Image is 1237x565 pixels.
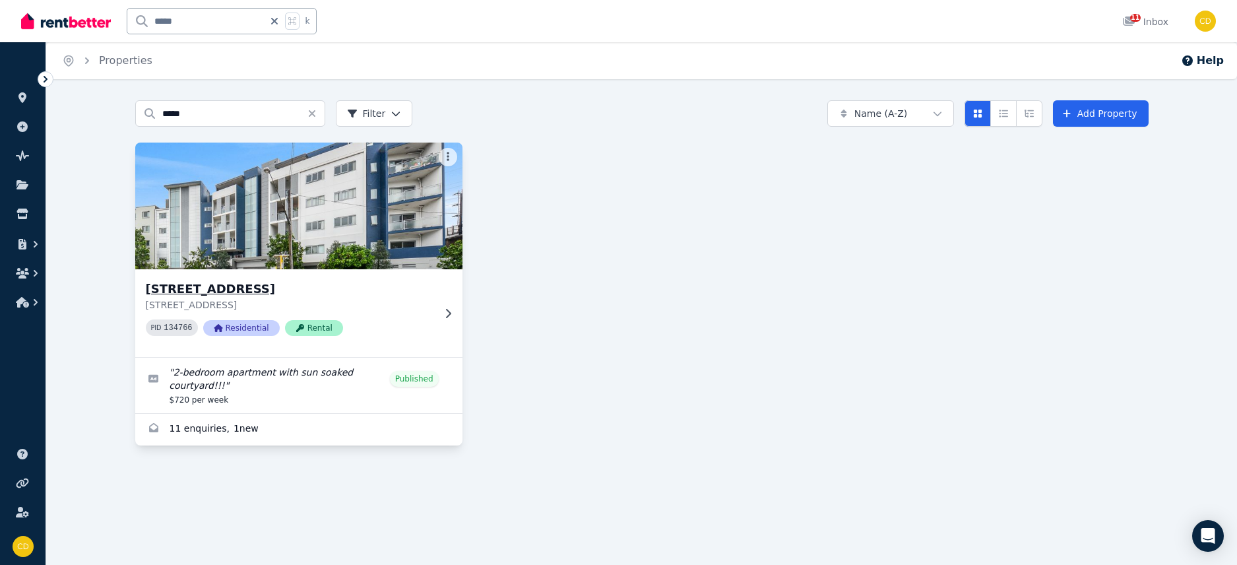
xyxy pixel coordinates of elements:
img: Chris Dimitropoulos [1195,11,1216,32]
p: [STREET_ADDRESS] [146,298,433,312]
button: Clear search [307,100,325,127]
a: Add Property [1053,100,1149,127]
button: Name (A-Z) [827,100,954,127]
a: Properties [99,54,152,67]
button: More options [439,148,457,166]
span: Residential [203,320,280,336]
img: RentBetter [21,11,111,31]
button: Help [1181,53,1224,69]
a: Edit listing: 2-bedroom apartment with sun soaked courtyard!!! [135,358,462,413]
button: Filter [336,100,413,127]
div: Inbox [1122,15,1168,28]
nav: Breadcrumb [46,42,168,79]
button: Compact list view [990,100,1017,127]
a: 3/231-235 Canterbury Rd, Canterbury[STREET_ADDRESS][STREET_ADDRESS]PID 134766ResidentialRental [135,143,462,357]
img: 3/231-235 Canterbury Rd, Canterbury [127,139,470,273]
span: 11 [1130,14,1141,22]
div: Open Intercom Messenger [1192,520,1224,552]
a: Enquiries for 3/231-235 Canterbury Rd, Canterbury [135,414,462,446]
small: PID [151,324,162,331]
button: Card view [965,100,991,127]
button: Expanded list view [1016,100,1042,127]
code: 134766 [164,323,192,333]
h3: [STREET_ADDRESS] [146,280,433,298]
span: Name (A-Z) [854,107,908,120]
img: Chris Dimitropoulos [13,536,34,557]
span: Rental [285,320,343,336]
div: View options [965,100,1042,127]
span: k [305,16,309,26]
span: Filter [347,107,386,120]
